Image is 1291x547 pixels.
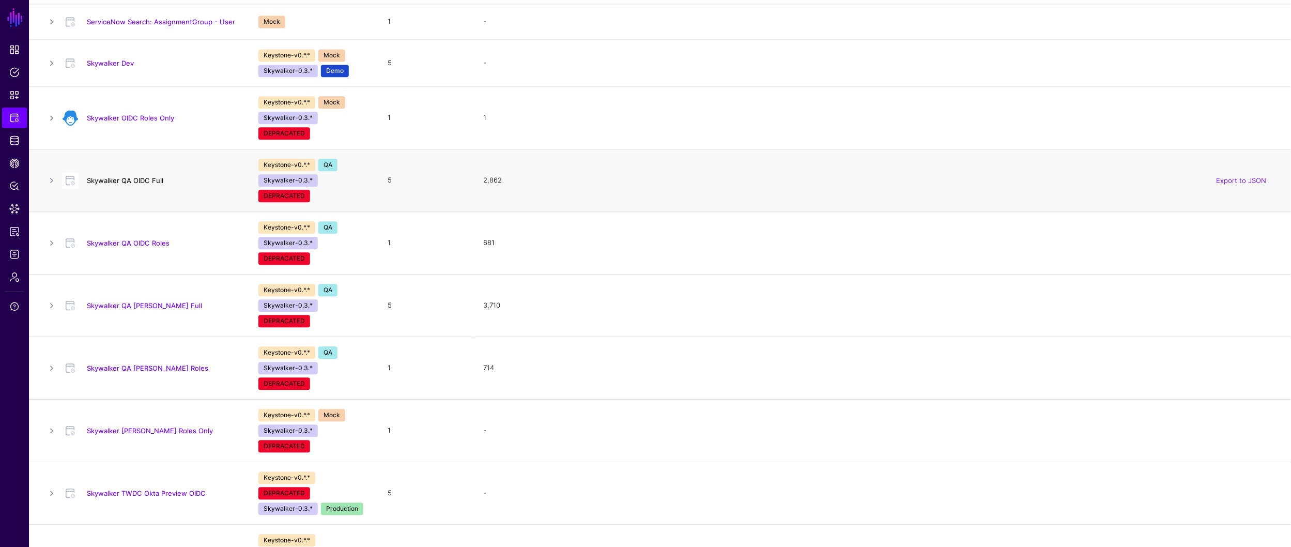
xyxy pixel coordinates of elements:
span: Mock [318,49,345,62]
span: Admin [9,272,20,282]
a: Skywalker [PERSON_NAME] Roles Only [87,427,213,435]
span: Policies [9,67,20,78]
span: Demo [321,65,349,77]
a: Policy Lens [2,176,27,196]
span: Keystone-v0.*.* [258,49,315,62]
td: 1 [377,337,473,400]
a: Skywalker OIDC Roles Only [87,114,174,122]
span: Policy Lens [9,181,20,191]
span: Keystone-v0.*.* [258,284,315,296]
span: Keystone-v0.*.* [258,221,315,234]
td: 5 [377,275,473,337]
a: Protected Systems [2,108,27,128]
span: DEPRACATED [258,252,310,265]
span: Production [321,503,363,515]
a: Dashboard [2,39,27,60]
span: Mock [318,96,345,109]
span: Mock [318,409,345,421]
span: Keystone-v0.*.* [258,534,315,546]
span: Skywalker-0.3.* [258,299,318,312]
span: Identity Data Fabric [9,135,20,146]
div: 1 [483,113,1274,123]
span: Protected Systems [9,113,20,123]
a: SGNL [6,6,24,29]
td: 1 [377,212,473,275]
td: 1 [377,4,473,40]
span: Keystone-v0.*.* [258,96,315,109]
span: Dashboard [9,44,20,55]
a: Reports [2,221,27,242]
span: QA [318,159,337,171]
a: Policies [2,62,27,83]
span: DEPRACATED [258,440,310,452]
div: - [483,488,1274,498]
span: Reports [9,226,20,237]
span: Keystone-v0.*.* [258,346,315,359]
span: Skywalker-0.3.* [258,174,318,187]
a: Logs [2,244,27,265]
a: CAEP Hub [2,153,27,174]
a: Identity Data Fabric [2,130,27,151]
span: Support [9,301,20,312]
span: Skywalker-0.3.* [258,237,318,249]
div: - [483,58,1274,68]
a: Skywalker TWDC Okta Preview OIDC [87,489,206,497]
span: Keystone-v0.*.* [258,159,315,171]
a: Export to JSON [1217,176,1267,184]
img: svg+xml;base64,PHN2ZyBmaWxsPSIjMjI4QkU2IiB4bWxucz0iaHR0cDovL3d3dy53My5vcmcvMjAwMC9zdmciICB2aWV3Qm... [62,110,79,126]
span: QA [318,284,337,296]
span: Mock [258,16,285,28]
td: 5 [377,40,473,87]
span: Skywalker-0.3.* [258,362,318,374]
div: - [483,426,1274,436]
td: 5 [377,149,473,212]
a: Skywalker QA OIDC Roles [87,239,170,247]
div: 681 [483,238,1274,248]
span: DEPRACATED [258,190,310,202]
span: QA [318,221,337,234]
span: DEPRACATED [258,487,310,499]
a: Skywalker QA OIDC Full [87,176,163,185]
span: Data Lens [9,204,20,214]
a: Skywalker QA [PERSON_NAME] Full [87,301,202,310]
span: Skywalker-0.3.* [258,503,318,515]
td: 1 [377,87,473,149]
span: Skywalker-0.3.* [258,112,318,124]
span: CAEP Hub [9,158,20,169]
span: Keystone-v0.*.* [258,472,315,484]
span: Snippets [9,90,20,100]
td: 1 [377,400,473,462]
a: Data Lens [2,199,27,219]
a: Skywalker Dev [87,59,134,67]
a: Admin [2,267,27,287]
a: ServiceNow Search: AssignmentGroup - User [87,18,235,26]
span: DEPRACATED [258,127,310,140]
div: 3,710 [483,300,1274,311]
span: Skywalker-0.3.* [258,65,318,77]
span: Skywalker-0.3.* [258,424,318,437]
span: DEPRACATED [258,377,310,390]
span: QA [318,346,337,359]
div: 714 [483,363,1274,373]
div: 2,862 [483,175,1274,186]
span: DEPRACATED [258,315,310,327]
div: - [483,17,1274,27]
a: Snippets [2,85,27,105]
a: Skywalker QA [PERSON_NAME] Roles [87,364,208,372]
span: Logs [9,249,20,260]
span: Keystone-v0.*.* [258,409,315,421]
td: 5 [377,462,473,525]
